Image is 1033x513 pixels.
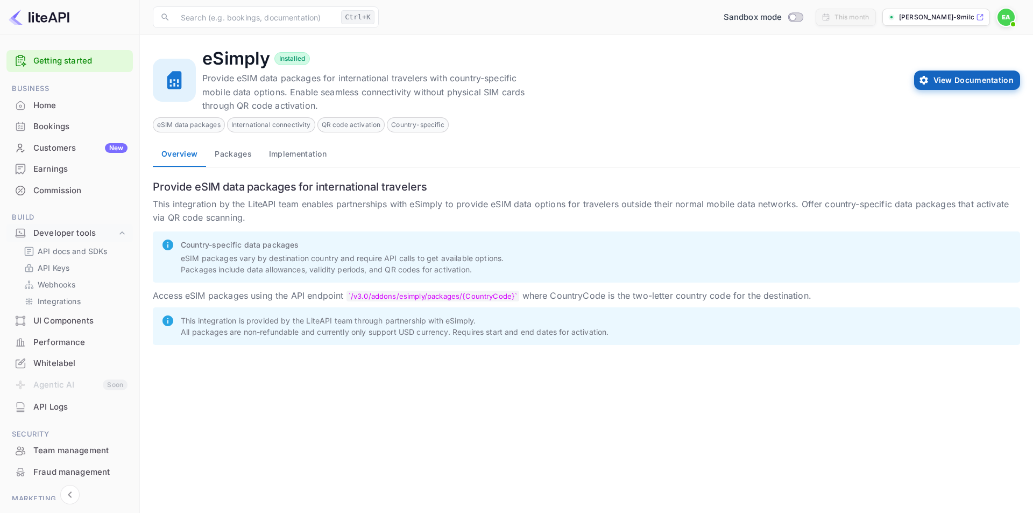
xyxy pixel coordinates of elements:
[6,462,133,483] div: Fraud management
[206,141,260,167] button: Packages
[341,10,374,24] div: Ctrl+K
[6,311,133,332] div: UI Components
[33,163,128,175] div: Earnings
[38,262,69,273] p: API Keys
[33,121,128,133] div: Bookings
[6,50,133,72] div: Getting started
[899,12,974,22] p: [PERSON_NAME]-9milc.n...
[6,159,133,179] a: Earnings
[181,252,1011,275] p: eSIM packages vary by destination country and require API calls to get available options. Package...
[318,120,385,130] span: QR code activation
[153,289,1020,303] p: Access eSIM packages using the API endpoint where CountryCode is the two-letter country code for ...
[228,120,315,130] span: International connectivity
[33,315,128,327] div: UI Components
[6,397,133,418] div: API Logs
[724,11,782,24] span: Sandbox mode
[6,212,133,223] span: Build
[24,245,124,257] a: API docs and SDKs
[153,180,1020,193] h6: Provide eSIM data packages for international travelers
[33,336,128,349] div: Performance
[33,55,128,67] a: Getting started
[181,239,1011,250] p: Country-specific data packages
[6,353,133,374] div: Whitelabel
[6,397,133,417] a: API Logs
[33,445,128,457] div: Team management
[6,462,133,482] a: Fraud management
[19,293,129,309] div: Integrations
[60,485,80,504] button: Collapse navigation
[33,357,128,370] div: Whitelabel
[6,180,133,200] a: Commission
[19,260,129,276] div: API Keys
[202,48,270,69] h4: eSimply
[387,120,448,130] span: Country-specific
[6,138,133,159] div: CustomersNew
[24,279,124,290] a: Webhooks
[105,143,128,153] div: New
[6,138,133,158] a: CustomersNew
[33,401,128,413] div: API Logs
[6,159,133,180] div: Earnings
[33,466,128,479] div: Fraud management
[24,262,124,273] a: API Keys
[6,224,133,243] div: Developer tools
[202,72,525,113] p: Provide eSIM data packages for international travelers with country-specific mobile data options....
[6,116,133,136] a: Bookings
[834,12,869,22] div: This month
[153,120,224,130] span: eSIM data packages
[719,11,807,24] div: Switch to Production mode
[346,291,520,301] code: /v3.0/addons/esimply/packages/ {CountryCode}
[38,245,108,257] p: API docs and SDKs
[33,100,128,112] div: Home
[174,6,337,28] input: Search (e.g. bookings, documentation)
[997,9,1015,26] img: Edon Abdullahu
[181,315,1011,338] p: This integration is provided by the LiteAPI team through partnership with eSimply. All packages a...
[6,83,133,95] span: Business
[33,142,128,154] div: Customers
[19,277,129,292] div: Webhooks
[6,95,133,116] div: Home
[153,198,1020,225] p: This integration by the LiteAPI team enables partnerships with eSimply to provide eSIM data optio...
[275,54,309,64] span: Installed
[6,428,133,440] span: Security
[6,95,133,115] a: Home
[6,311,133,331] a: UI Components
[33,227,117,240] div: Developer tools
[6,332,133,353] div: Performance
[6,332,133,352] a: Performance
[24,296,124,307] a: Integrations
[914,71,1020,90] button: View Documentation
[6,493,133,505] span: Marketing
[6,353,133,373] a: Whitelabel
[6,440,133,460] a: Team management
[33,185,128,197] div: Commission
[260,141,335,167] button: Implementation
[6,116,133,137] div: Bookings
[6,180,133,201] div: Commission
[38,279,75,290] p: Webhooks
[6,440,133,461] div: Team management
[9,9,69,26] img: LiteAPI logo
[38,296,81,307] p: Integrations
[19,243,129,259] div: API docs and SDKs
[153,141,206,167] button: Overview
